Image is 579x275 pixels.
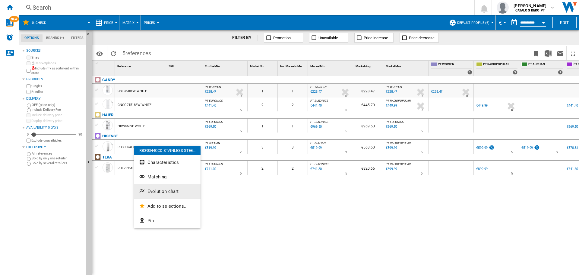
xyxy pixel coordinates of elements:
button: Matching [134,170,201,184]
span: Matching [147,174,166,180]
span: Pin [147,218,154,223]
span: Evolution chart [147,189,179,194]
button: Add to selections... [134,199,201,213]
span: Characteristics [147,160,179,165]
button: Evolution chart [134,184,201,199]
button: Characteristics [134,155,201,170]
button: Pin... [134,213,201,228]
span: Add to selections... [147,203,188,209]
div: RB390N4CCD STAINLESS STEE... [134,146,201,155]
